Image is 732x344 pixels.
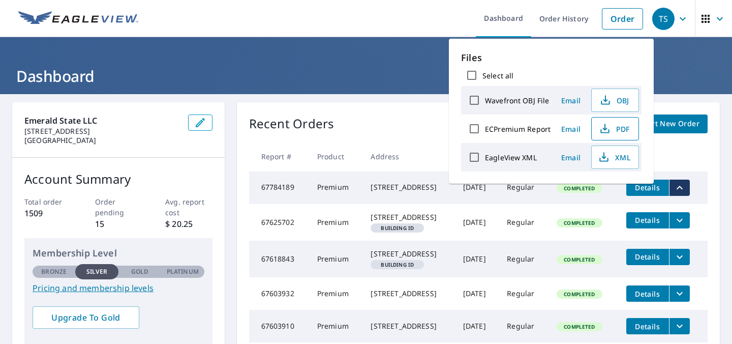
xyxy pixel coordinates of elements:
th: Report # [249,141,309,171]
button: filesDropdownBtn-67603910 [669,318,690,334]
div: [STREET_ADDRESS] [371,249,446,259]
img: EV Logo [18,11,138,26]
p: Order pending [95,196,142,218]
th: Address [362,141,454,171]
td: Regular [499,204,548,241]
td: Regular [499,277,548,310]
td: 67625702 [249,204,309,241]
button: detailsBtn-67603932 [626,285,669,302]
p: Gold [131,267,148,276]
p: [STREET_ADDRESS] [24,127,180,136]
td: 67784189 [249,171,309,204]
p: Platinum [167,267,199,276]
em: Building ID [381,225,414,231]
td: Premium [309,277,363,310]
span: Completed [558,185,601,192]
label: ECPremium Report [485,124,551,134]
span: Completed [558,256,601,263]
td: [DATE] [455,241,499,277]
div: [STREET_ADDRESS] [371,289,446,299]
td: Premium [309,241,363,277]
p: [GEOGRAPHIC_DATA] [24,136,180,145]
h1: Dashboard [12,66,720,87]
td: Premium [309,310,363,342]
button: detailsBtn-67603910 [626,318,669,334]
span: Completed [558,291,601,298]
th: Product [309,141,363,171]
td: Regular [499,310,548,342]
td: 67603932 [249,277,309,310]
span: Email [559,124,583,134]
span: Completed [558,219,601,226]
label: Wavefront OBJ File [485,96,549,105]
span: Start New Order [640,118,699,130]
label: EagleView XML [485,153,537,162]
span: PDF [598,123,630,135]
span: OBJ [598,94,630,106]
span: Details [632,322,663,331]
p: Recent Orders [249,114,334,133]
span: Email [559,153,583,162]
a: Pricing and membership levels [33,282,204,294]
button: OBJ [591,89,639,112]
a: Start New Order [632,114,708,133]
td: Premium [309,171,363,204]
span: Details [632,183,663,192]
button: detailsBtn-67625702 [626,212,669,228]
td: [DATE] [455,204,499,241]
p: 15 [95,218,142,230]
td: 67603910 [249,310,309,342]
span: Upgrade To Gold [41,312,131,323]
button: Email [555,150,587,165]
button: Email [555,121,587,137]
button: filesDropdownBtn-67625702 [669,212,690,228]
div: [STREET_ADDRESS] [371,321,446,331]
p: Emerald State LLC [24,114,180,127]
button: detailsBtn-67784189 [626,180,669,196]
label: Select all [482,71,513,80]
div: [STREET_ADDRESS] [371,212,446,222]
div: TS [652,8,675,30]
td: [DATE] [455,277,499,310]
td: [DATE] [455,310,499,342]
td: Regular [499,241,548,277]
button: XML [591,146,639,169]
p: Silver [86,267,108,276]
span: Details [632,252,663,262]
button: detailsBtn-67618843 [626,249,669,265]
div: [STREET_ADDRESS] [371,182,446,192]
button: Email [555,93,587,108]
p: Total order [24,196,71,207]
span: Completed [558,323,601,330]
span: XML [598,151,630,163]
a: Upgrade To Gold [33,306,139,329]
button: PDF [591,117,639,140]
td: Regular [499,171,548,204]
p: Files [461,51,642,65]
p: Bronze [41,267,67,276]
p: Avg. report cost [165,196,212,218]
td: [DATE] [455,171,499,204]
td: 67618843 [249,241,309,277]
span: Email [559,96,583,105]
button: filesDropdownBtn-67784189 [669,180,690,196]
span: Details [632,289,663,299]
a: Order [602,8,643,30]
p: Account Summary [24,170,212,188]
em: Building ID [381,262,414,267]
button: filesDropdownBtn-67618843 [669,249,690,265]
td: Premium [309,204,363,241]
button: filesDropdownBtn-67603932 [669,285,690,302]
p: $ 20.25 [165,218,212,230]
p: Membership Level [33,246,204,260]
span: Details [632,215,663,225]
p: 1509 [24,207,71,219]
